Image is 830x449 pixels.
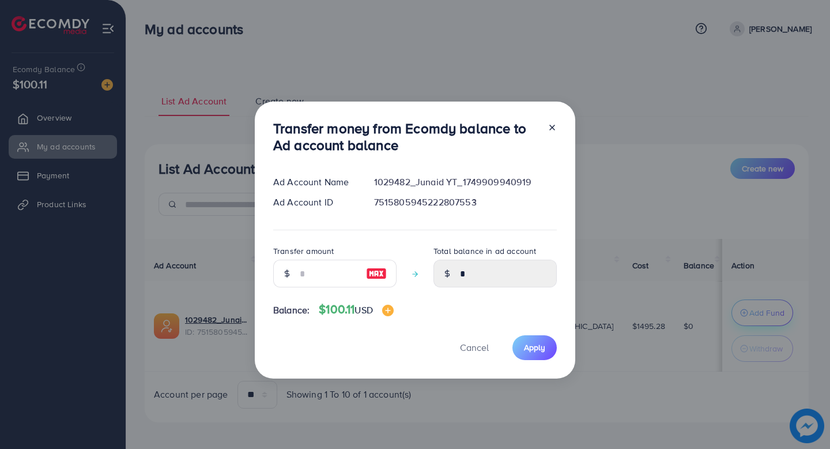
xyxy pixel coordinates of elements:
button: Apply [512,335,557,360]
div: 1029482_Junaid YT_1749909940919 [365,175,566,189]
h3: Transfer money from Ecomdy balance to Ad account balance [273,120,538,154]
span: USD [354,304,372,316]
span: Balance: [273,304,310,317]
div: Ad Account ID [264,196,365,209]
img: image [366,267,387,280]
h4: $100.11 [319,302,394,317]
label: Transfer amount [273,245,334,257]
img: image [382,305,394,316]
div: Ad Account Name [264,175,365,189]
div: 7515805945222807553 [365,196,566,209]
button: Cancel [446,335,503,360]
span: Apply [524,342,545,353]
label: Total balance in ad account [433,245,536,257]
span: Cancel [460,341,489,354]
